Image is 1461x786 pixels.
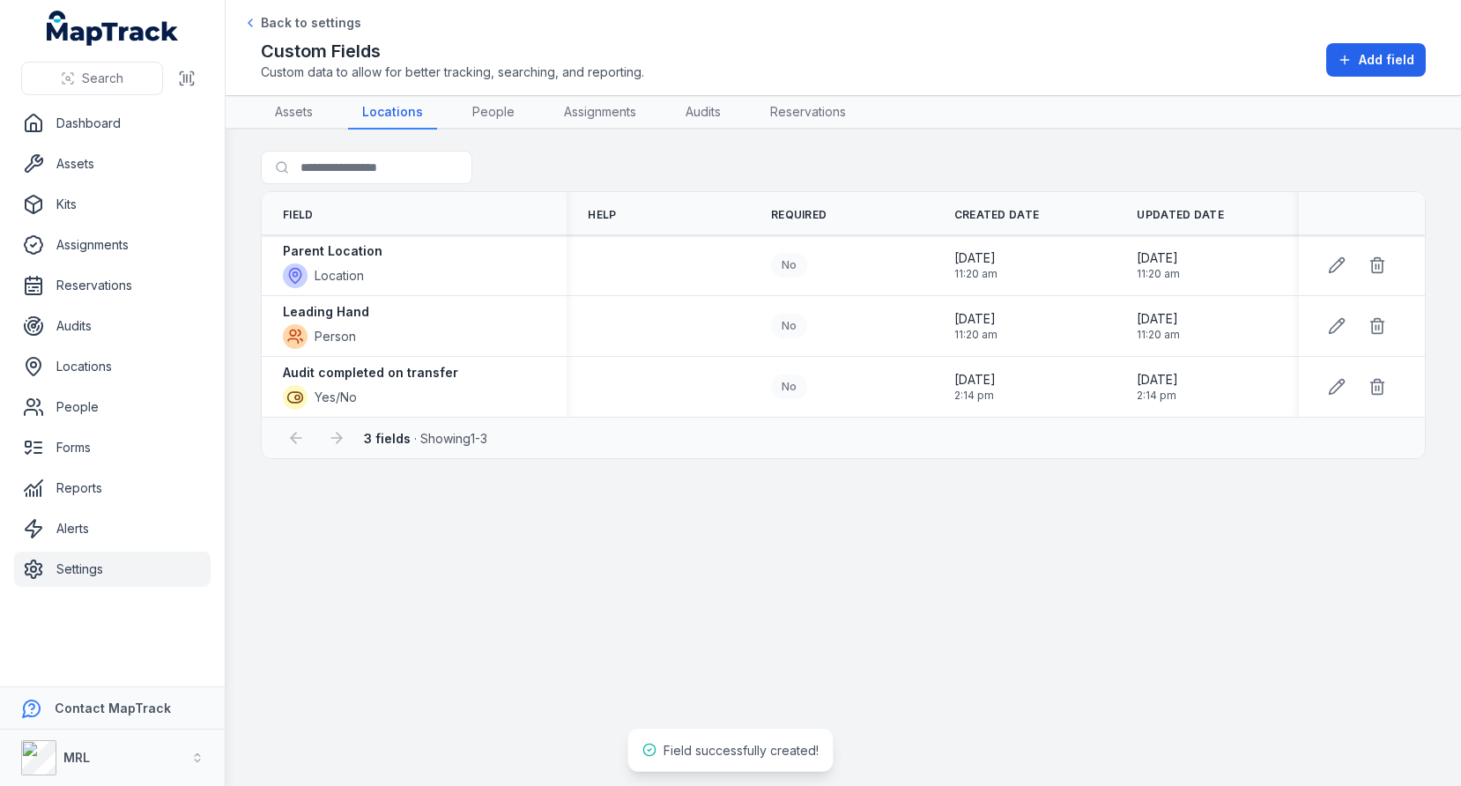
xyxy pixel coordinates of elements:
a: MapTrack [47,11,179,46]
span: Location [315,267,364,285]
span: [DATE] [1137,371,1178,389]
time: 15/09/2025, 2:14:06 pm [1137,371,1178,403]
span: [DATE] [954,371,996,389]
div: No [771,253,807,278]
span: Search [82,70,123,87]
a: Reservations [756,96,860,130]
time: 15/09/2025, 11:20:37 am [1137,249,1180,281]
span: Updated Date [1137,208,1224,222]
span: Field [283,208,314,222]
span: 11:20 am [954,267,997,281]
span: 11:20 am [1137,328,1180,342]
a: Kits [14,187,211,222]
time: 15/09/2025, 11:20:22 am [954,310,997,342]
a: People [14,389,211,425]
span: 11:20 am [954,328,997,342]
time: 15/09/2025, 11:20:22 am [1137,310,1180,342]
div: No [771,314,807,338]
span: [DATE] [954,310,997,328]
span: 11:20 am [1137,267,1180,281]
span: Required [771,208,827,222]
button: Search [21,62,163,95]
a: Assets [14,146,211,182]
time: 15/09/2025, 11:20:37 am [954,249,997,281]
a: Settings [14,552,211,587]
span: [DATE] [1137,310,1180,328]
strong: Leading Hand [283,303,369,321]
div: No [771,374,807,399]
span: Person [315,328,356,345]
strong: 3 fields [364,431,411,446]
a: People [458,96,529,130]
h2: Custom Fields [261,39,644,63]
span: [DATE] [1137,249,1180,267]
a: Assignments [14,227,211,263]
a: Reports [14,471,211,506]
span: Field successfully created! [664,743,819,758]
a: Reservations [14,268,211,303]
a: Dashboard [14,106,211,141]
span: Add field [1359,51,1414,69]
span: Back to settings [261,14,361,32]
strong: MRL [63,750,90,765]
a: Locations [14,349,211,384]
a: Alerts [14,511,211,546]
span: 2:14 pm [954,389,996,403]
span: Custom data to allow for better tracking, searching, and reporting. [261,63,644,81]
a: Back to settings [243,14,361,32]
span: Help [588,208,616,222]
strong: Audit completed on transfer [283,364,458,382]
a: Locations [348,96,437,130]
strong: Parent Location [283,242,382,260]
a: Audits [671,96,735,130]
span: 2:14 pm [1137,389,1178,403]
a: Forms [14,430,211,465]
a: Assignments [550,96,650,130]
span: · Showing 1 - 3 [364,431,487,446]
span: Yes/No [315,389,357,406]
a: Assets [261,96,327,130]
span: Created Date [954,208,1040,222]
time: 15/09/2025, 2:14:06 pm [954,371,996,403]
strong: Contact MapTrack [55,701,171,716]
span: [DATE] [954,249,997,267]
a: Audits [14,308,211,344]
button: Add field [1326,43,1426,77]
